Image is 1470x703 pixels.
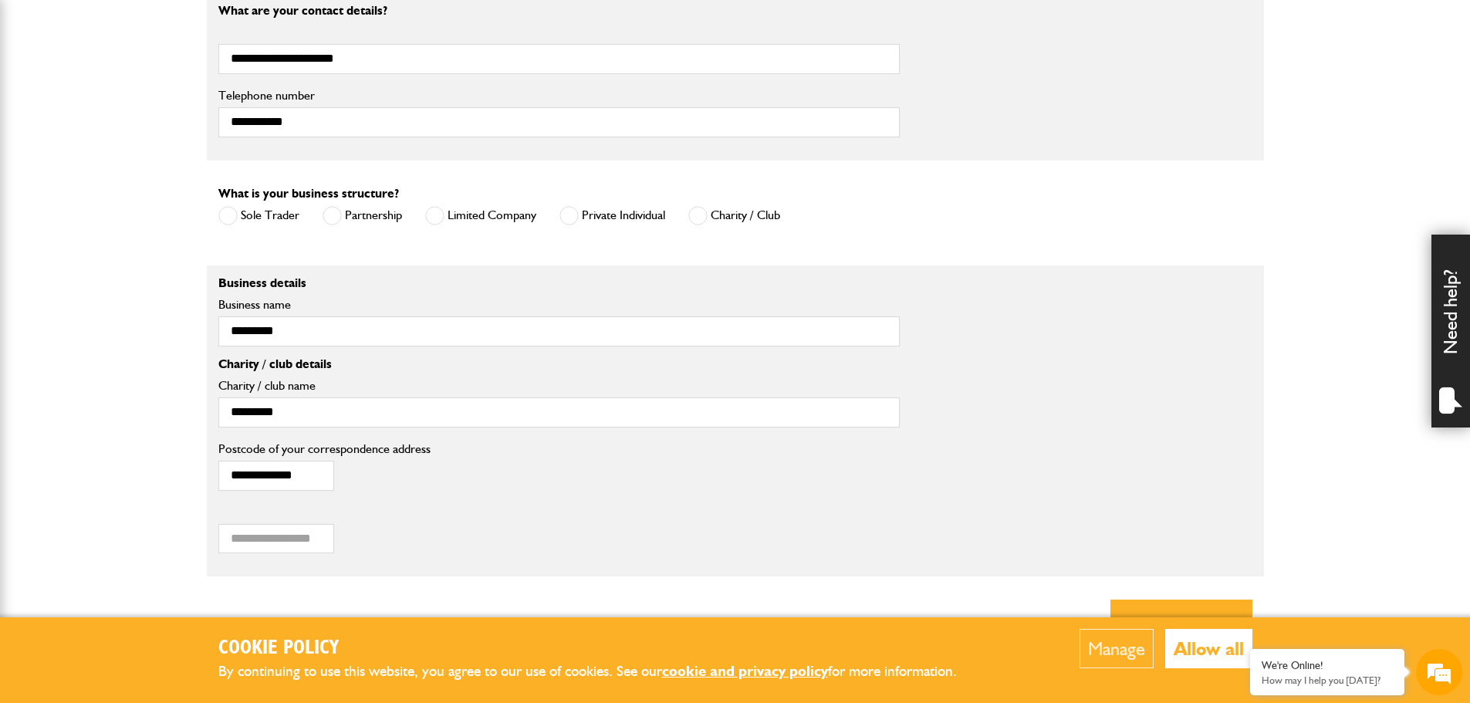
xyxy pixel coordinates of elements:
label: Private Individual [559,206,665,225]
div: Need help? [1431,235,1470,428]
div: We're Online! [1262,659,1393,672]
input: Enter your email address [20,188,282,222]
div: Minimize live chat window [253,8,290,45]
p: Business details [218,277,900,289]
h2: Cookie Policy [218,637,982,661]
label: Postcode of your correspondence address [218,443,454,455]
a: cookie and privacy policy [662,662,828,680]
label: Business name [218,299,900,311]
label: Charity / Club [688,206,780,225]
label: Telephone number [218,90,900,102]
p: By continuing to use this website, you agree to our use of cookies. See our for more information. [218,660,982,684]
button: Allow all [1165,629,1252,668]
div: Chat with us now [80,86,259,106]
input: Enter your phone number [20,234,282,268]
label: What is your business structure? [218,188,399,200]
label: Limited Company [425,206,536,225]
img: d_20077148190_company_1631870298795_20077148190 [26,86,65,107]
label: Charity / club name [218,380,900,392]
p: What are your contact details? [218,5,900,17]
p: How may I help you today? [1262,674,1393,686]
em: Start Chat [210,475,280,496]
p: Charity / club details [218,358,900,370]
label: Partnership [323,206,402,225]
input: Enter your last name [20,143,282,177]
textarea: Type your message and hit 'Enter' [20,279,282,462]
button: Manage [1080,629,1154,668]
button: Next [1110,600,1252,649]
label: Sole Trader [218,206,299,225]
